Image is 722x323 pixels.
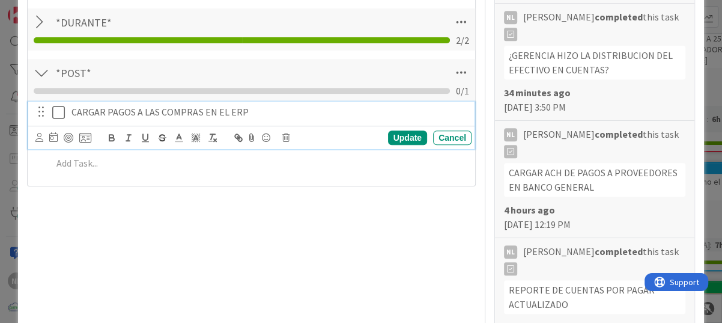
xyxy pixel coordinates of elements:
b: 4 hours ago [504,204,555,216]
div: NL [504,11,517,24]
b: completed [595,128,643,140]
b: completed [595,11,643,23]
div: [DATE] 12:19 PM [504,203,685,232]
span: 2 / 2 [456,33,469,48]
div: NL [504,128,517,141]
div: Update [388,131,427,145]
div: [DATE] 3:50 PM [504,85,685,114]
span: [PERSON_NAME] this task [523,244,679,275]
span: 0 / 1 [456,84,469,98]
div: CARGAR ACH DE PAGOS A PROVEEDORES EN BANCO GENERAL [504,163,685,197]
span: Support [25,2,55,16]
div: NL [504,245,517,259]
div: Cancel [433,131,472,145]
b: 34 minutes ago [504,87,571,99]
span: [PERSON_NAME] this task [523,10,679,41]
input: Add Checklist... [52,62,321,84]
p: CARGAR PAGOS A LAS COMPRAS EN EL ERP [71,105,467,119]
div: REPORTE DE CUENTAS POR PAGAR ACTUALIZADO [504,280,685,314]
input: Add Checklist... [52,11,321,33]
div: ¿GERENCIA HIZO LA DISTRIBUCION DEL EFECTIVO EN CUENTAS? [504,46,685,79]
b: completed [595,245,643,257]
span: [PERSON_NAME] this task [523,127,679,158]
